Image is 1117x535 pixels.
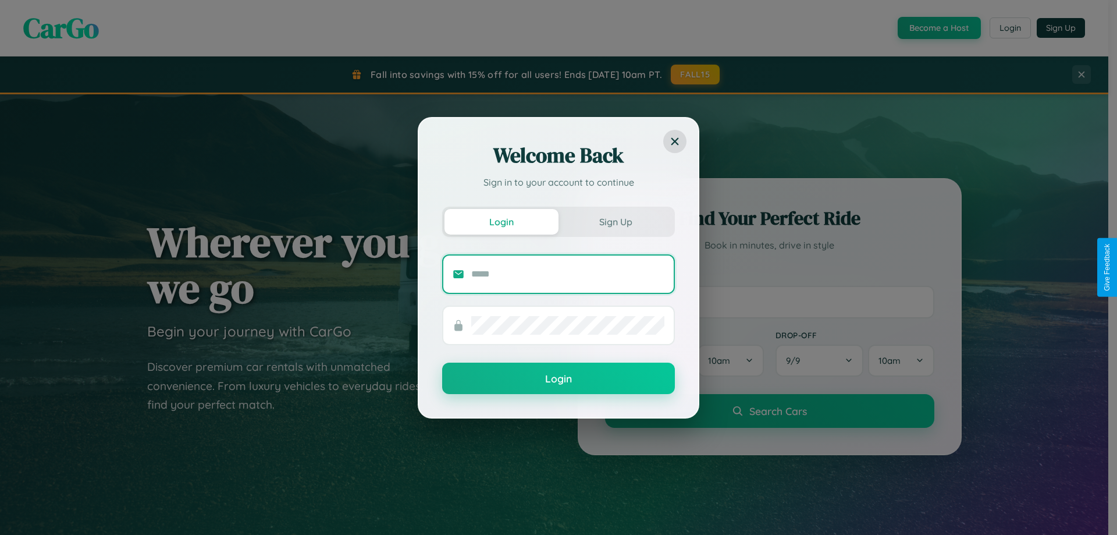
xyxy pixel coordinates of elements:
[444,209,558,235] button: Login
[442,141,675,169] h2: Welcome Back
[442,175,675,189] p: Sign in to your account to continue
[558,209,673,235] button: Sign Up
[1103,244,1111,291] div: Give Feedback
[442,363,675,394] button: Login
